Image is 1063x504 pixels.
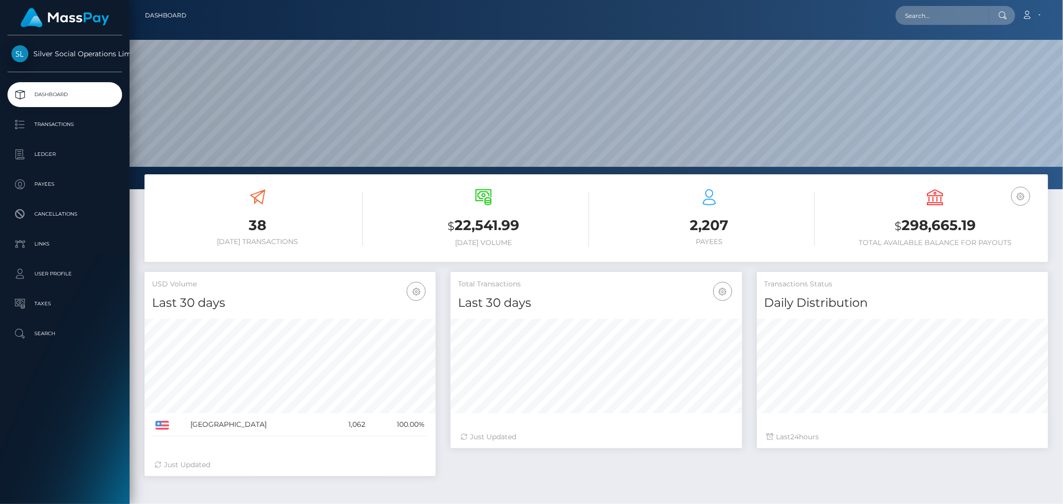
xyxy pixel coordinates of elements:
h4: Last 30 days [458,294,734,312]
a: Payees [7,172,122,197]
div: Just Updated [154,460,426,470]
p: Links [11,237,118,252]
p: Taxes [11,296,118,311]
a: Dashboard [145,5,186,26]
span: Silver Social Operations Limited [7,49,122,58]
h3: 22,541.99 [378,216,589,236]
h3: 38 [152,216,363,235]
h5: Transactions Status [764,279,1041,289]
img: Silver Social Operations Limited [11,45,28,62]
td: [GEOGRAPHIC_DATA] [187,413,328,436]
h5: Total Transactions [458,279,734,289]
div: Just Updated [460,432,732,442]
h3: 2,207 [604,216,815,235]
td: 1,062 [328,413,369,436]
input: Search... [896,6,989,25]
span: 24 [791,432,799,441]
h3: 298,665.19 [830,216,1041,236]
h5: USD Volume [152,279,428,289]
h6: Payees [604,238,815,246]
td: 100.00% [369,413,428,436]
p: Cancellations [11,207,118,222]
p: Payees [11,177,118,192]
p: Search [11,326,118,341]
p: User Profile [11,266,118,281]
h4: Last 30 days [152,294,428,312]
a: Links [7,232,122,256]
h4: Daily Distribution [764,294,1041,312]
a: Ledger [7,142,122,167]
h6: Total Available Balance for Payouts [830,239,1041,247]
p: Dashboard [11,87,118,102]
div: Last hours [767,432,1038,442]
a: Taxes [7,291,122,316]
img: US.png [155,421,169,430]
a: Dashboard [7,82,122,107]
small: $ [895,219,902,233]
h6: [DATE] Volume [378,239,589,247]
h6: [DATE] Transactions [152,238,363,246]
img: MassPay Logo [20,8,109,27]
a: Transactions [7,112,122,137]
a: User Profile [7,261,122,286]
p: Ledger [11,147,118,162]
a: Cancellations [7,202,122,227]
small: $ [448,219,455,233]
a: Search [7,321,122,346]
p: Transactions [11,117,118,132]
